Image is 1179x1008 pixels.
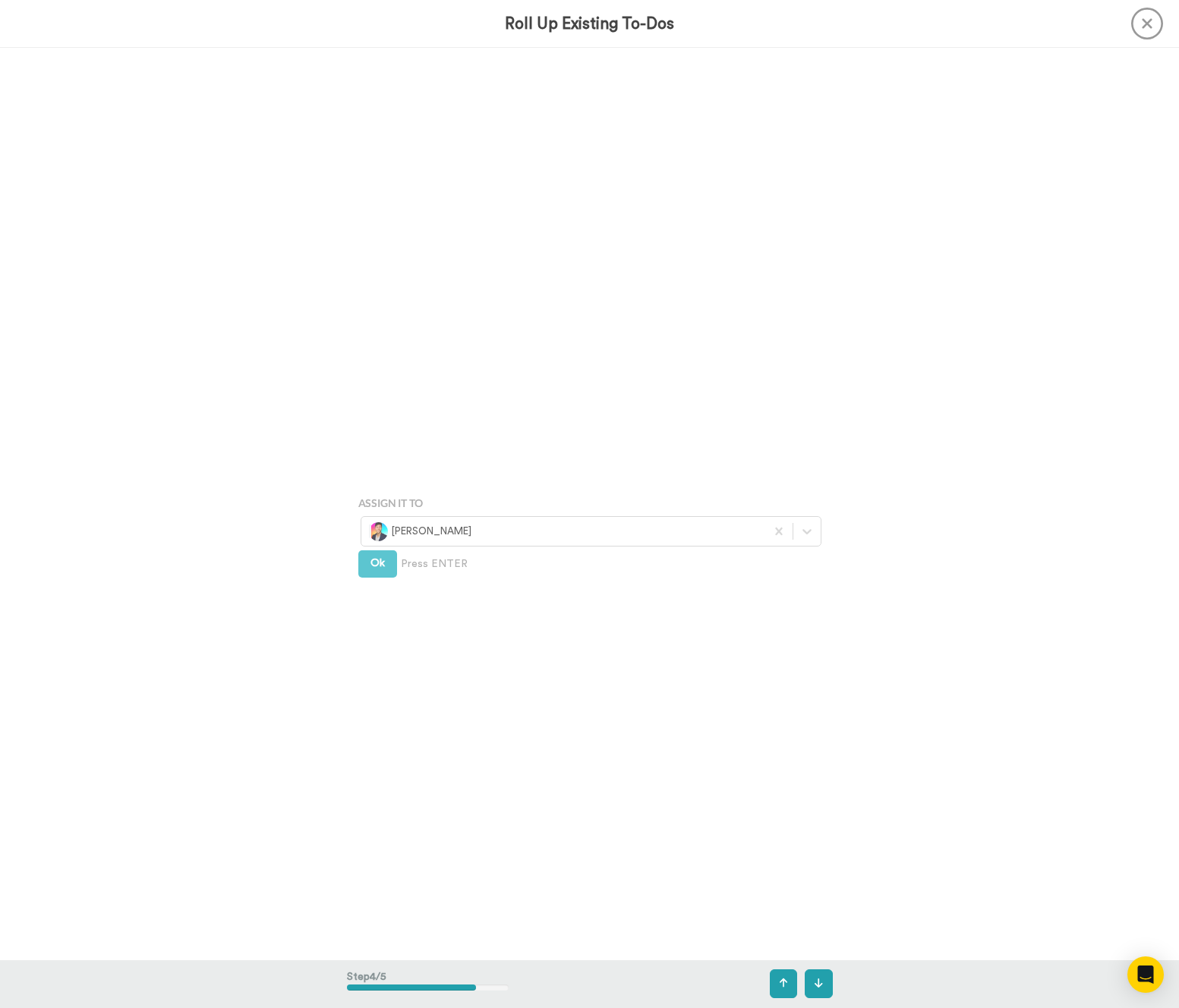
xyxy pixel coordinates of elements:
h3: Roll Up Existing To-Dos [505,15,674,33]
div: [PERSON_NAME] [369,522,758,541]
button: Ok [358,550,397,578]
div: Step 4 / 5 [347,962,509,1006]
img: ffa09536-0372-4512-8edd-a2a4b548861d-1722518563.jpg [369,522,388,541]
h4: Assign It To [358,497,821,509]
div: Open Intercom Messenger [1127,956,1164,993]
span: Press ENTER [401,556,468,572]
span: Ok [370,558,385,569]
